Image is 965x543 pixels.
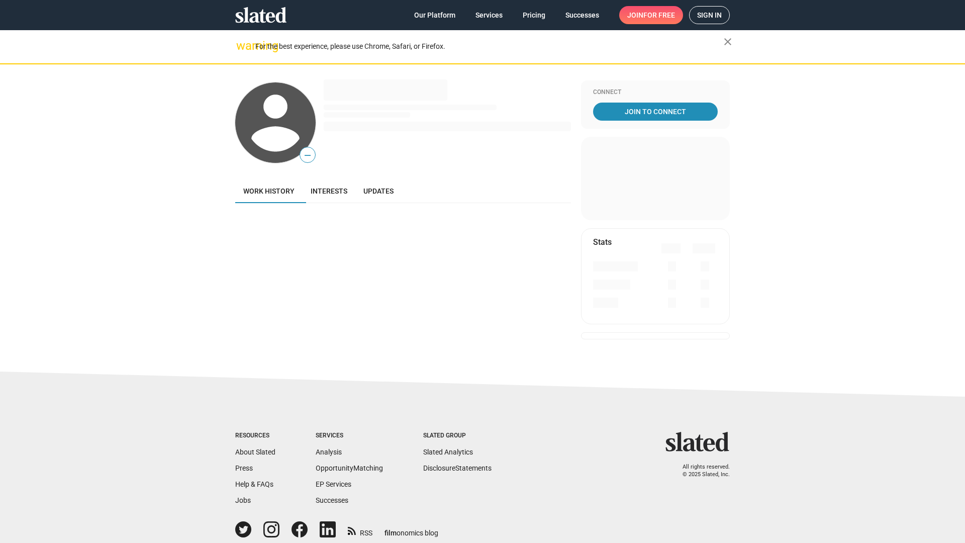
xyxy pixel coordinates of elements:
a: Analysis [316,448,342,456]
mat-icon: warning [236,40,248,52]
div: Resources [235,432,275,440]
a: RSS [348,522,372,538]
span: Our Platform [414,6,455,24]
a: OpportunityMatching [316,464,383,472]
a: Press [235,464,253,472]
span: Work history [243,187,295,195]
span: Join [627,6,675,24]
a: About Slated [235,448,275,456]
a: Successes [316,496,348,504]
a: Our Platform [406,6,463,24]
a: filmonomics blog [384,520,438,538]
mat-card-title: Stats [593,237,612,247]
div: Connect [593,88,718,97]
div: Slated Group [423,432,492,440]
span: for free [643,6,675,24]
a: Joinfor free [619,6,683,24]
a: Services [467,6,511,24]
div: Services [316,432,383,440]
mat-icon: close [722,36,734,48]
a: Successes [557,6,607,24]
a: DisclosureStatements [423,464,492,472]
p: All rights reserved. © 2025 Slated, Inc. [672,464,730,478]
a: Join To Connect [593,103,718,121]
a: Work history [235,179,303,203]
a: Sign in [689,6,730,24]
a: Interests [303,179,355,203]
span: Successes [565,6,599,24]
a: Slated Analytics [423,448,473,456]
span: — [300,149,315,162]
div: For the best experience, please use Chrome, Safari, or Firefox. [255,40,724,53]
span: Updates [363,187,394,195]
a: Jobs [235,496,251,504]
a: EP Services [316,480,351,488]
span: Join To Connect [595,103,716,121]
span: Pricing [523,6,545,24]
span: Sign in [697,7,722,24]
a: Help & FAQs [235,480,273,488]
span: Services [475,6,503,24]
a: Pricing [515,6,553,24]
span: Interests [311,187,347,195]
span: film [384,529,397,537]
a: Updates [355,179,402,203]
